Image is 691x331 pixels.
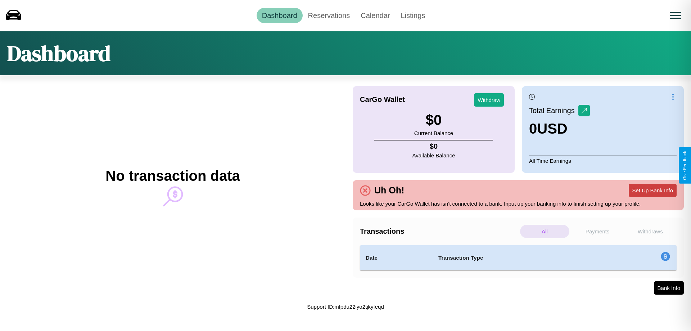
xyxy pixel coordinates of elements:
p: Withdraws [625,225,675,238]
h4: $ 0 [412,142,455,151]
h4: Transactions [360,227,518,236]
p: Support ID: mfpdu22iyo2tjkyfeqd [307,302,384,312]
h4: Uh Oh! [371,185,408,196]
h3: $ 0 [414,112,453,128]
h2: No transaction data [105,168,240,184]
a: Listings [395,8,430,23]
p: All Time Earnings [529,156,677,166]
h4: CarGo Wallet [360,95,405,104]
p: Current Balance [414,128,453,138]
p: All [520,225,569,238]
button: Withdraw [474,93,504,107]
a: Dashboard [257,8,303,23]
div: Give Feedback [682,151,687,180]
table: simple table [360,245,677,270]
a: Reservations [303,8,356,23]
h4: Transaction Type [438,254,602,262]
button: Bank Info [654,281,684,295]
p: Available Balance [412,151,455,160]
a: Calendar [355,8,395,23]
button: Set Up Bank Info [629,184,677,197]
button: Open menu [665,5,686,26]
h4: Date [366,254,427,262]
p: Looks like your CarGo Wallet has isn't connected to a bank. Input up your banking info to finish ... [360,199,677,209]
h3: 0 USD [529,121,590,137]
h1: Dashboard [7,39,110,68]
p: Payments [573,225,622,238]
p: Total Earnings [529,104,578,117]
